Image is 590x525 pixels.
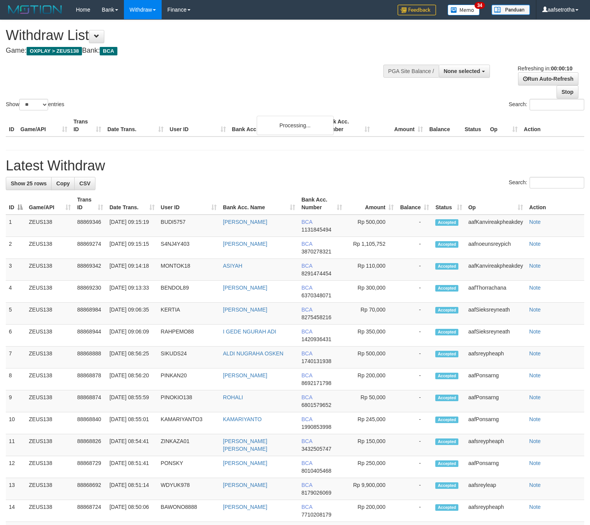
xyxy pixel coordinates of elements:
[301,482,312,488] span: BCA
[106,193,157,215] th: Date Trans.: activate to sort column ascending
[6,368,26,390] td: 8
[301,285,312,291] span: BCA
[529,504,541,510] a: Note
[223,394,243,400] a: ROHALI
[17,115,70,137] th: Game/API
[106,390,157,412] td: [DATE] 08:55:59
[518,72,578,85] a: Run Auto-Refresh
[397,215,432,237] td: -
[301,380,331,386] span: Copy 8692171798 to clipboard
[301,241,312,247] span: BCA
[301,328,312,335] span: BCA
[106,215,157,237] td: [DATE] 09:15:19
[529,241,541,247] a: Note
[397,259,432,281] td: -
[397,500,432,522] td: -
[6,325,26,347] td: 6
[74,259,106,281] td: 88869342
[435,329,458,335] span: Accepted
[301,350,312,357] span: BCA
[106,434,157,456] td: [DATE] 08:54:41
[435,219,458,226] span: Accepted
[26,390,74,412] td: ZEUS138
[435,263,458,270] span: Accepted
[465,412,526,434] td: aafPonsarng
[301,446,331,452] span: Copy 3432505747 to clipboard
[345,368,397,390] td: Rp 200,000
[158,500,220,522] td: BAWONO8888
[465,259,526,281] td: aafKanvireakpheakdey
[435,460,458,467] span: Accepted
[397,412,432,434] td: -
[301,314,331,320] span: Copy 8275458216 to clipboard
[529,350,541,357] a: Note
[106,281,157,303] td: [DATE] 09:13:33
[529,263,541,269] a: Note
[26,215,74,237] td: ZEUS138
[26,193,74,215] th: Game/API: activate to sort column ascending
[301,292,331,298] span: Copy 6370348071 to clipboard
[223,372,267,378] a: [PERSON_NAME]
[465,215,526,237] td: aafKanvireakpheakdey
[6,47,386,55] h4: Game: Bank:
[465,368,526,390] td: aafPonsarng
[518,65,572,72] span: Refreshing in:
[529,416,541,422] a: Note
[345,281,397,303] td: Rp 300,000
[529,372,541,378] a: Note
[526,193,584,215] th: Action
[345,259,397,281] td: Rp 110,000
[465,390,526,412] td: aafPonsarng
[465,303,526,325] td: aafSieksreyneath
[158,368,220,390] td: PINKAN20
[397,303,432,325] td: -
[529,460,541,466] a: Note
[345,478,397,500] td: Rp 9,900,000
[345,237,397,259] td: Rp 1,105,752
[26,434,74,456] td: ZEUS138
[530,177,584,188] input: Search:
[106,259,157,281] td: [DATE] 09:14:18
[551,65,572,72] strong: 00:00:10
[435,482,458,489] span: Accepted
[257,116,334,135] div: Processing...
[509,99,584,110] label: Search:
[223,460,267,466] a: [PERSON_NAME]
[345,456,397,478] td: Rp 250,000
[435,241,458,248] span: Accepted
[465,434,526,456] td: aafsreypheaph
[345,193,397,215] th: Amount: activate to sort column ascending
[345,500,397,522] td: Rp 200,000
[301,336,331,342] span: Copy 1420936431 to clipboard
[106,325,157,347] td: [DATE] 09:06:09
[158,347,220,368] td: SIKUDS24
[301,504,312,510] span: BCA
[301,424,331,430] span: Copy 1990853998 to clipboard
[26,347,74,368] td: ZEUS138
[106,500,157,522] td: [DATE] 08:50:06
[557,85,578,98] a: Stop
[435,373,458,379] span: Accepted
[158,478,220,500] td: WDYUK978
[529,307,541,313] a: Note
[432,193,465,215] th: Status: activate to sort column ascending
[397,390,432,412] td: -
[158,412,220,434] td: KAMARIYANTO3
[106,303,157,325] td: [DATE] 09:06:35
[51,177,75,190] a: Copy
[26,259,74,281] td: ZEUS138
[529,219,541,225] a: Note
[158,390,220,412] td: PINOKIO138
[158,325,220,347] td: RAHPEMO88
[6,500,26,522] td: 14
[397,368,432,390] td: -
[398,5,436,15] img: Feedback.jpg
[530,99,584,110] input: Search:
[100,47,117,55] span: BCA
[104,115,167,137] th: Date Trans.
[70,115,104,137] th: Trans ID
[529,394,541,400] a: Note
[345,303,397,325] td: Rp 70,000
[435,395,458,401] span: Accepted
[435,307,458,313] span: Accepted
